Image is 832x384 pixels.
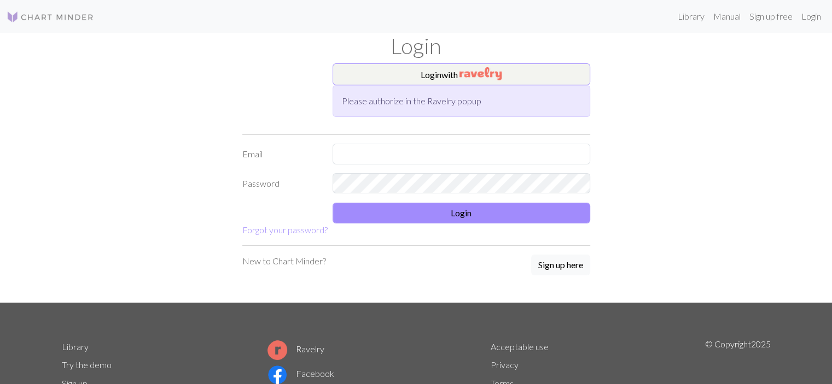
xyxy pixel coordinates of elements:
a: Forgot your password? [242,225,328,235]
a: Library [673,5,709,27]
label: Email [236,144,326,164]
a: Privacy [491,359,519,370]
a: Sign up here [531,255,590,276]
a: Sign up free [745,5,797,27]
a: Library [62,341,89,352]
button: Loginwith [333,63,590,85]
a: Try the demo [62,359,112,370]
a: Facebook [267,368,334,379]
img: Ravelry [459,67,502,80]
a: Acceptable use [491,341,549,352]
div: Please authorize in the Ravelry popup [333,85,590,117]
img: Logo [7,10,94,23]
a: Manual [709,5,745,27]
p: New to Chart Minder? [242,255,326,268]
label: Password [236,173,326,194]
h1: Login [55,33,777,59]
a: Ravelry [267,344,324,354]
button: Sign up here [531,255,590,275]
img: Ravelry logo [267,340,287,360]
a: Login [797,5,825,27]
button: Login [333,203,590,223]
